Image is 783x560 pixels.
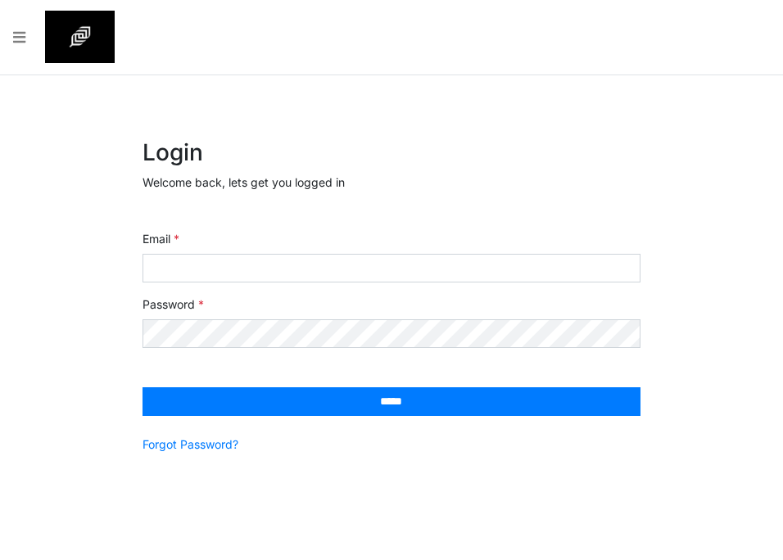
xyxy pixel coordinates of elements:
img: spp logo [45,11,115,63]
label: Email [143,230,179,247]
label: Password [143,296,204,313]
h2: Login [143,139,640,167]
p: Welcome back, lets get you logged in [143,174,640,191]
a: Forgot Password? [143,436,238,453]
